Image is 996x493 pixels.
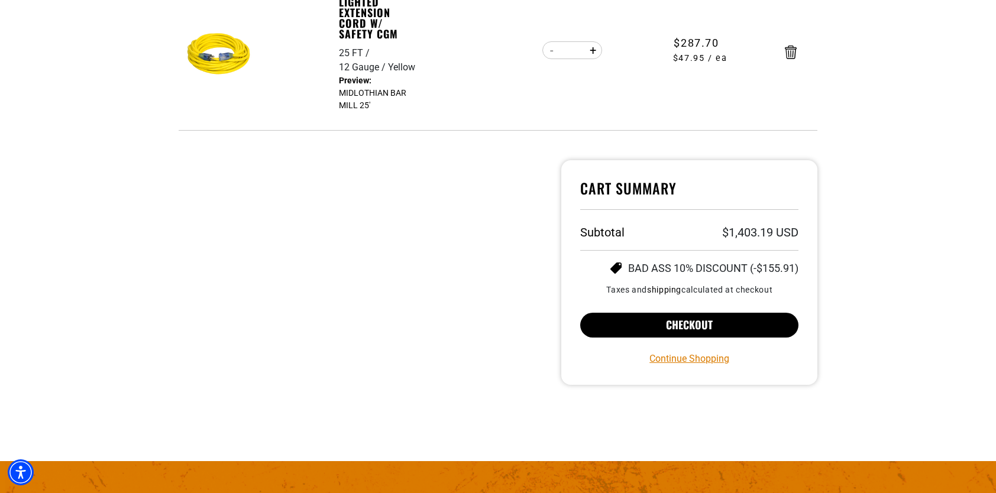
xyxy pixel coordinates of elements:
[8,459,34,485] div: Accessibility Menu
[580,260,798,276] li: BAD ASS 10% DISCOUNT (-$155.91)
[339,74,421,112] dd: MIDLOTHIAN BAR MILL 25'
[580,313,798,338] button: Checkout
[785,48,797,56] a: Remove Outdoor Dual Lighted Extension Cord w/ Safety CGM - 25 FT / 12 Gauge / Yellow
[580,226,625,238] h3: Subtotal
[580,179,798,210] h4: Cart Summary
[722,226,798,238] p: $1,403.19 USD
[561,40,584,60] input: Quantity for Outdoor Dual Lighted Extension Cord w/ Safety CGM
[183,18,258,92] img: Yellow
[580,260,798,276] ul: Discount
[580,286,798,294] small: Taxes and calculated at checkout
[339,60,388,74] div: 12 Gauge
[647,285,681,294] a: shipping
[388,60,415,74] div: Yellow
[674,35,719,51] span: $287.70
[649,352,729,366] a: Continue Shopping
[339,46,372,60] div: 25 FT
[637,52,764,65] span: $47.95 / ea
